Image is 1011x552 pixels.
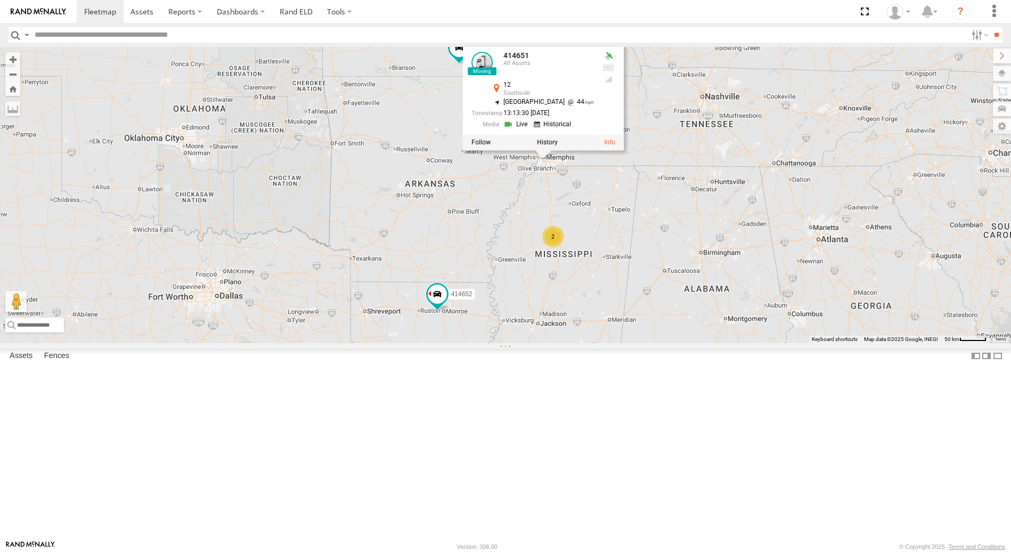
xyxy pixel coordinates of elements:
[5,82,20,96] button: Zoom Home
[602,52,615,61] div: Valid GPS Fix
[503,60,594,67] div: All Assets
[967,27,990,43] label: Search Filter Options
[604,139,615,146] a: View Asset Details
[941,336,990,343] button: Map Scale: 50 km per 47 pixels
[471,52,493,74] a: View Asset Details
[944,336,959,342] span: 50 km
[503,90,594,96] div: Southside
[6,541,55,552] a: Visit our Website
[812,336,858,343] button: Keyboard shortcuts
[602,63,615,72] div: No battery health information received from this device.
[995,337,1006,341] a: Terms (opens in new tab)
[5,291,27,312] button: Drag Pegman onto the map to open Street View
[503,98,565,105] span: [GEOGRAPHIC_DATA]
[471,110,594,117] div: Date/time of location update
[565,98,594,105] span: 44
[4,349,38,364] label: Assets
[883,4,914,20] div: Gene Roberts
[981,348,992,364] label: Dock Summary Table to the Right
[503,52,529,60] a: 414651
[451,290,472,298] span: 414652
[5,52,20,67] button: Zoom in
[503,82,594,89] div: 12
[899,543,1005,550] div: © Copyright 2025 -
[5,67,20,82] button: Zoom out
[11,8,66,15] img: rand-logo.svg
[471,139,491,146] label: Realtime tracking of Asset
[992,348,1003,364] label: Hide Summary Table
[952,3,969,20] i: ?
[537,139,558,146] label: View Asset History
[542,226,564,247] div: 2
[457,543,498,550] div: Version: 306.00
[5,101,20,116] label: Measure
[39,349,75,364] label: Fences
[22,27,31,43] label: Search Query
[864,336,938,342] span: Map data ©2025 Google, INEGI
[993,119,1011,134] label: Map Settings
[971,348,981,364] label: Dock Summary Table to the Left
[949,543,1005,550] a: Terms and Conditions
[534,119,574,129] a: View Historical Media Streams
[602,75,615,84] div: GSM Signal = 4
[503,119,531,129] a: View Live Media Streams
